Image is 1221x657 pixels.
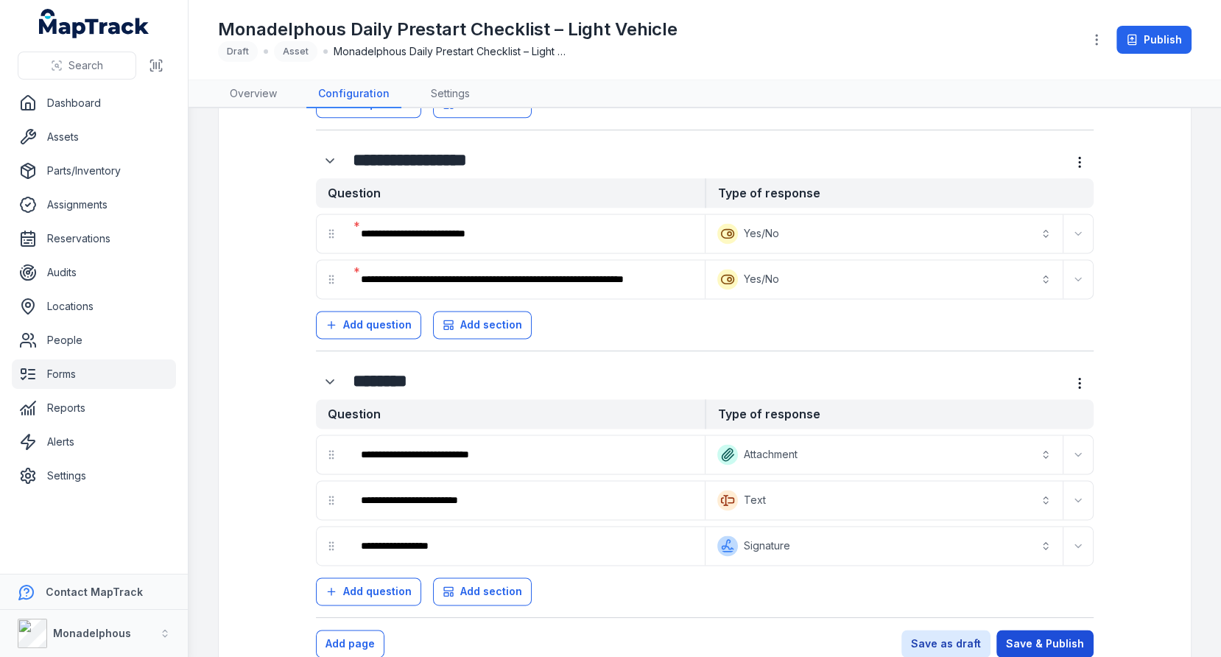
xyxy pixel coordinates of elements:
svg: drag [326,449,337,460]
div: Draft [218,41,258,62]
div: :rji:-form-item-label [349,217,702,250]
a: Assignments [12,190,176,219]
button: Text [708,484,1060,516]
button: Expand [316,147,344,175]
div: :rk6:-form-item-label [349,438,702,471]
strong: Type of response [705,399,1094,429]
span: Search [68,58,103,73]
a: Audits [12,258,176,287]
div: drag [317,219,346,248]
h1: Monadelphous Daily Prestart Checklist – Light Vehicle [218,18,678,41]
button: Expand [1066,443,1090,466]
button: Add section [433,577,532,605]
button: Attachment [708,438,1060,471]
button: Add section [433,311,532,339]
div: :rjo:-form-item-label [349,263,702,295]
strong: Monadelphous [53,627,131,639]
a: Parts/Inventory [12,156,176,186]
button: Expand [1066,267,1090,291]
button: Expand [1066,534,1090,558]
a: Settings [12,461,176,491]
span: Add section [460,317,522,332]
div: :rki:-form-item-label [349,530,702,562]
button: more-detail [1066,148,1094,176]
a: Locations [12,292,176,321]
strong: Question [316,178,705,208]
button: Add question [316,311,421,339]
div: :rju:-form-item-label [316,368,347,396]
button: Expand [1066,488,1090,512]
button: more-detail [1066,369,1094,397]
span: Add section [460,584,522,599]
svg: drag [326,273,337,285]
svg: drag [326,540,337,552]
div: Asset [274,41,317,62]
svg: drag [326,494,337,506]
strong: Type of response [705,178,1094,208]
button: Signature [708,530,1060,562]
a: Assets [12,122,176,152]
a: Reports [12,393,176,423]
button: Expand [1066,222,1090,245]
button: Add question [316,577,421,605]
a: Alerts [12,427,176,457]
a: Overview [218,80,289,108]
a: Settings [419,80,482,108]
a: MapTrack [39,9,149,38]
div: :rkc:-form-item-label [349,484,702,516]
a: Configuration [306,80,401,108]
svg: drag [326,228,337,239]
div: drag [317,264,346,294]
span: Add question [343,584,412,599]
strong: Question [316,399,705,429]
strong: Contact MapTrack [46,586,143,598]
button: Yes/No [708,263,1060,295]
button: Search [18,52,136,80]
a: Dashboard [12,88,176,118]
a: Reservations [12,224,176,253]
div: :rja:-form-item-label [316,147,347,175]
div: drag [317,531,346,561]
button: Expand [316,368,344,396]
a: Forms [12,359,176,389]
button: Publish [1116,26,1192,54]
div: drag [317,485,346,515]
button: Yes/No [708,217,1060,250]
div: drag [317,440,346,469]
span: Monadelphous Daily Prestart Checklist – Light Vehicle [334,44,569,59]
span: Add question [343,317,412,332]
a: People [12,326,176,355]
